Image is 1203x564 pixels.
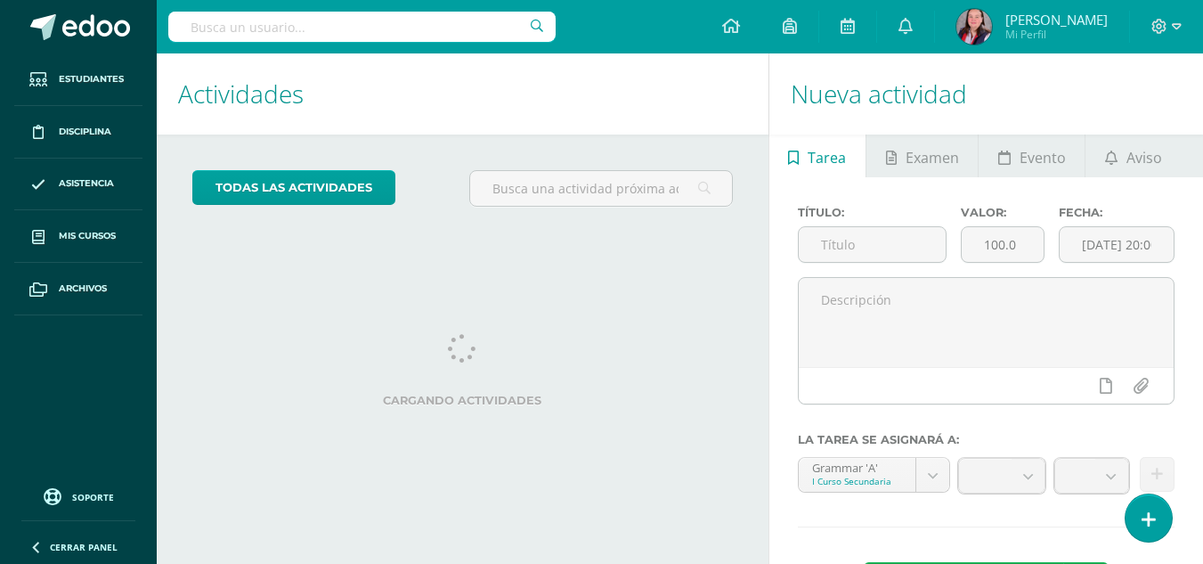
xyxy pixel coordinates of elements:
[14,263,142,315] a: Archivos
[808,136,846,179] span: Tarea
[799,227,946,262] input: Título
[14,210,142,263] a: Mis cursos
[14,106,142,159] a: Disciplina
[50,541,118,553] span: Cerrar panel
[1060,227,1174,262] input: Fecha de entrega
[769,135,866,177] a: Tarea
[1059,206,1175,219] label: Fecha:
[14,159,142,211] a: Asistencia
[798,433,1175,446] label: La tarea se asignará a:
[59,176,114,191] span: Asistencia
[812,458,903,475] div: Grammar 'A'
[1126,136,1162,179] span: Aviso
[178,53,747,135] h1: Actividades
[956,9,992,45] img: 971a63f0969e82a2766b7be78845d464.png
[798,206,947,219] label: Título:
[192,170,395,205] a: todas las Actividades
[59,229,116,243] span: Mis cursos
[962,227,1044,262] input: Puntos máximos
[192,394,733,407] label: Cargando actividades
[59,282,107,296] span: Archivos
[59,125,111,139] span: Disciplina
[168,12,556,42] input: Busca un usuario...
[866,135,978,177] a: Examen
[1005,27,1108,42] span: Mi Perfil
[791,53,1182,135] h1: Nueva actividad
[906,136,959,179] span: Examen
[1005,11,1108,29] span: [PERSON_NAME]
[1085,135,1181,177] a: Aviso
[799,458,950,492] a: Grammar 'A'I Curso Secundaria
[21,484,135,508] a: Soporte
[470,171,731,206] input: Busca una actividad próxima aquí...
[979,135,1085,177] a: Evento
[961,206,1044,219] label: Valor:
[812,475,903,487] div: I Curso Secundaria
[1020,136,1066,179] span: Evento
[72,491,114,503] span: Soporte
[59,72,124,86] span: Estudiantes
[14,53,142,106] a: Estudiantes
